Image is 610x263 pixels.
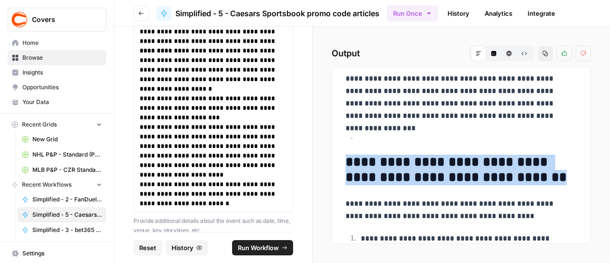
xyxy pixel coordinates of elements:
[8,65,106,80] a: Insights
[332,46,591,61] h2: Output
[8,95,106,110] a: Your Data
[22,120,57,129] span: Recent Grids
[139,243,156,252] span: Reset
[8,246,106,261] a: Settings
[11,11,28,28] img: Covers Logo
[32,210,102,219] span: Simplified - 5 - Caesars Sportsbook promo code articles
[22,249,102,258] span: Settings
[8,80,106,95] a: Opportunities
[232,240,293,255] button: Run Workflow
[18,192,106,207] a: Simplified - 2 - FanDuel promo code articles
[238,243,279,252] span: Run Workflow
[18,207,106,222] a: Simplified - 5 - Caesars Sportsbook promo code articles
[8,8,106,32] button: Workspace: Covers
[32,195,102,204] span: Simplified - 2 - FanDuel promo code articles
[133,240,162,255] button: Reset
[8,50,106,65] a: Browse
[22,83,102,92] span: Opportunities
[22,53,102,62] span: Browse
[22,180,71,189] span: Recent Workflows
[387,5,438,21] button: Run Once
[22,39,102,47] span: Home
[18,222,106,238] a: Simplified - 3 - bet365 bonus code articles
[8,35,106,51] a: Home
[18,162,106,178] a: MLB P&P - CZR Standard (Production) Grid
[442,6,475,21] a: History
[8,178,106,192] button: Recent Workflows
[479,6,518,21] a: Analytics
[156,6,379,21] a: Simplified - 5 - Caesars Sportsbook promo code articles
[8,117,106,132] button: Recent Grids
[32,135,102,144] span: New Grid
[133,216,293,235] p: Provide additional details about the event such as date, time, venue, key storylines, etc.
[22,68,102,77] span: Insights
[32,15,90,24] span: Covers
[522,6,561,21] a: Integrate
[172,243,193,252] span: History
[18,132,106,147] a: New Grid
[18,147,106,162] a: NHL P&P - Standard (Production) Grid
[32,150,102,159] span: NHL P&P - Standard (Production) Grid
[22,98,102,106] span: Your Data
[175,8,379,19] span: Simplified - 5 - Caesars Sportsbook promo code articles
[32,166,102,174] span: MLB P&P - CZR Standard (Production) Grid
[166,240,208,255] button: History
[32,226,102,234] span: Simplified - 3 - bet365 bonus code articles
